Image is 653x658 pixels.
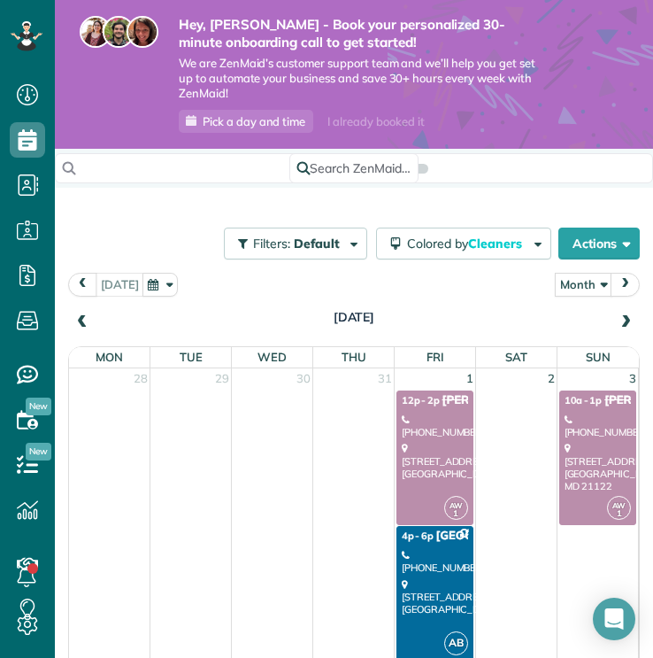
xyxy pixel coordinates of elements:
[586,350,611,364] span: Sun
[376,228,551,259] button: Colored byCleaners
[608,506,630,523] small: 1
[179,56,547,101] span: We are ZenMaid’s customer support team and we’ll help you get set up to automate your business an...
[426,350,444,364] span: Fri
[96,350,123,364] span: Mon
[555,273,612,297] button: Month
[26,443,51,461] span: New
[224,228,367,259] button: Filters: Default
[402,414,468,439] div: [PHONE_NUMBER]
[179,16,547,50] strong: Hey, [PERSON_NAME] - Book your personalized 30-minute onboarding call to get started!
[593,598,635,640] div: Open Intercom Messenger
[132,368,150,389] a: 28
[103,16,134,48] img: jorge-587dff0eeaa6aab1f244e6dc62b8924c3b6ad411094392a53c71c6c4a576187d.jpg
[611,273,640,297] button: next
[376,368,394,389] a: 31
[342,350,366,364] span: Thu
[257,350,287,364] span: Wed
[612,500,626,510] span: AW
[558,228,640,259] button: Actions
[402,394,440,406] span: 12p - 2p
[465,368,475,389] a: 1
[402,578,468,616] div: [STREET_ADDRESS] [GEOGRAPHIC_DATA]
[215,228,367,259] a: Filters: Default
[565,442,631,492] div: [STREET_ADDRESS] [GEOGRAPHIC_DATA], MD 21122
[402,549,468,575] div: [PHONE_NUMBER]
[505,350,527,364] span: Sat
[565,414,631,439] div: [PHONE_NUMBER]
[317,111,434,133] div: I already booked it
[407,236,528,252] span: Colored by
[449,500,463,510] span: AW
[213,368,231,389] a: 29
[295,368,312,389] a: 30
[99,311,609,324] h2: [DATE]
[96,273,144,297] button: [DATE]
[445,506,467,523] small: 1
[127,16,158,48] img: michelle-19f622bdf1676172e81f8f8fba1fb50e276960ebfe0243fe18214015130c80e4.jpg
[402,442,468,480] div: [STREET_ADDRESS] [GEOGRAPHIC_DATA]
[546,368,557,389] a: 2
[253,236,290,252] span: Filters:
[565,394,603,406] span: 10a - 1p
[80,16,111,48] img: maria-72a9807cf96188c08ef61303f053569d2e2a8a1cde33d635c8a3ac13582a053d.jpg
[402,530,434,542] span: 4p - 6p
[444,631,468,655] span: AB
[180,350,203,364] span: Tue
[442,393,616,407] span: [PERSON_NAME] (Severn) (CC)
[179,110,313,133] a: Pick a day and time
[26,398,51,415] span: New
[294,236,341,252] span: Default
[203,114,305,128] span: Pick a day and time
[68,273,97,297] button: prev
[627,368,638,389] a: 3
[468,236,525,252] span: Cleaners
